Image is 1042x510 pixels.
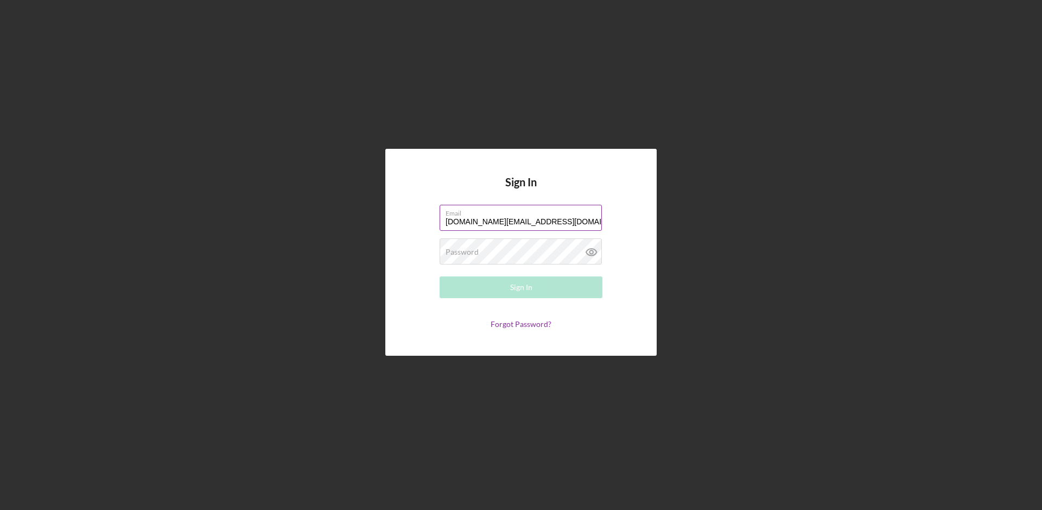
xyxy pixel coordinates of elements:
a: Forgot Password? [491,319,551,329]
div: Sign In [510,276,532,298]
h4: Sign In [505,176,537,205]
label: Password [446,248,479,256]
button: Sign In [440,276,602,298]
label: Email [446,205,602,217]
